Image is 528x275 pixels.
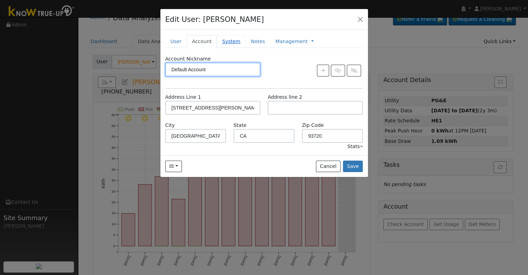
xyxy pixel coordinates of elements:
[165,161,182,172] button: roblkutz@gmail.com
[316,161,341,172] button: Cancel
[275,38,308,45] a: Management
[331,65,345,76] button: Link Account
[302,122,324,129] label: Zip Code
[165,35,187,48] a: User
[217,35,246,48] a: System
[165,94,201,101] label: Address Line 1
[165,55,211,63] label: Account Nickname
[165,14,264,25] h4: Edit User: [PERSON_NAME]
[343,161,363,172] button: Save
[245,35,270,48] a: Notes
[187,35,217,48] a: Account
[234,122,246,129] label: State
[347,143,363,150] div: Stats
[165,122,175,129] label: City
[317,65,329,76] button: Create New Account
[347,65,361,76] button: Unlink Account
[268,94,302,101] label: Address line 2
